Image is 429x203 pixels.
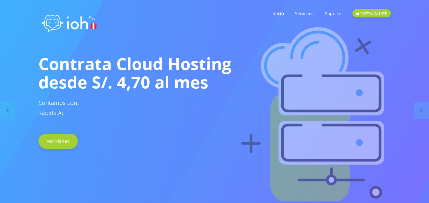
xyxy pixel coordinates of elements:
a: Soporte [325,1,341,26]
span: Rápida Ac [38,109,64,117]
a: PORTAL CLIENTE [352,1,391,26]
a: Ver Planes [38,134,78,149]
img: logo ioh [38,8,99,36]
div: PORTAL CLIENTE [352,9,391,17]
a: Servicios [295,1,314,26]
h3: Contamos con: [38,98,391,118]
span: | [64,109,68,117]
h1: Contrata Cloud Hosting desde S/. 4,70 al mes [38,54,391,91]
a: Inicio [272,1,284,26]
